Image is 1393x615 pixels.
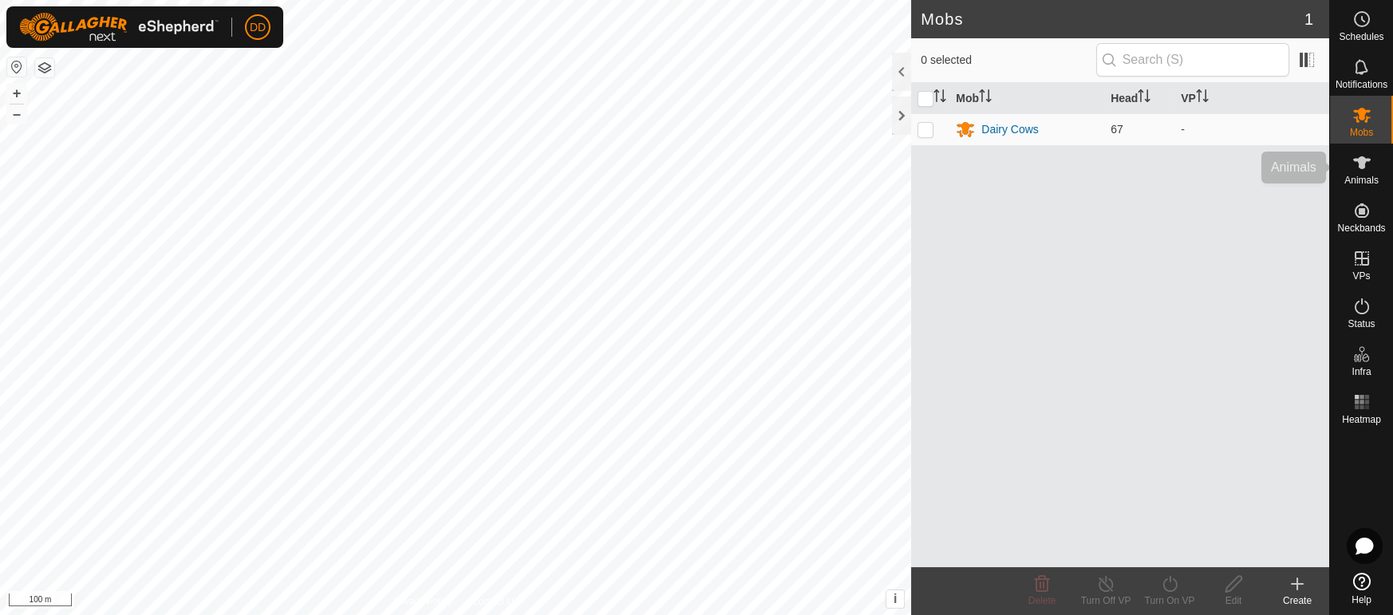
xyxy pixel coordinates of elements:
span: Neckbands [1337,223,1385,233]
div: Turn Off VP [1074,593,1138,608]
span: 0 selected [921,52,1095,69]
img: Gallagher Logo [19,13,219,41]
td: - [1174,113,1329,145]
input: Search (S) [1096,43,1289,77]
a: Privacy Policy [393,594,452,609]
div: Dairy Cows [981,121,1039,138]
a: Help [1330,566,1393,611]
button: Reset Map [7,57,26,77]
th: Mob [949,83,1104,114]
p-sorticon: Activate to sort [933,92,946,104]
span: Animals [1344,175,1379,185]
th: Head [1104,83,1174,114]
span: 1 [1304,7,1313,31]
h2: Mobs [921,10,1304,29]
p-sorticon: Activate to sort [1138,92,1150,104]
button: + [7,84,26,103]
div: Edit [1202,593,1265,608]
button: – [7,104,26,124]
span: Heatmap [1342,415,1381,424]
button: i [886,590,904,608]
span: Status [1348,319,1375,329]
span: Schedules [1339,32,1383,41]
span: Infra [1352,367,1371,376]
span: Help [1352,595,1371,605]
span: VPs [1352,271,1370,281]
span: 67 [1111,123,1123,136]
div: Create [1265,593,1329,608]
p-sorticon: Activate to sort [979,92,992,104]
th: VP [1174,83,1329,114]
span: Delete [1028,595,1056,606]
span: Mobs [1350,128,1373,137]
span: DD [250,19,266,36]
div: Turn On VP [1138,593,1202,608]
button: Map Layers [35,58,54,77]
p-sorticon: Activate to sort [1196,92,1209,104]
span: Notifications [1336,80,1387,89]
span: i [894,592,897,605]
a: Contact Us [472,594,519,609]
